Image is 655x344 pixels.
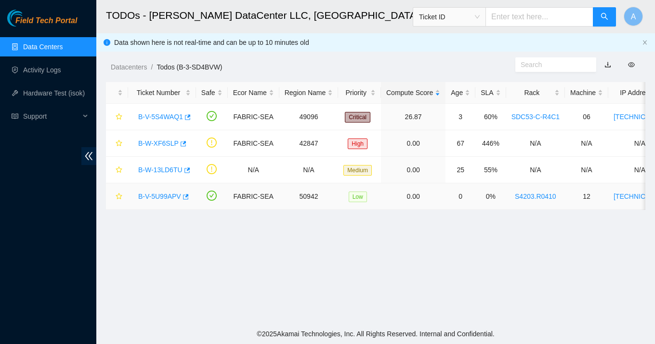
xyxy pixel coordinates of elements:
td: 50942 [279,183,339,210]
td: 26.87 [381,104,445,130]
span: Ticket ID [419,10,480,24]
span: exclamation-circle [207,138,217,148]
td: 60% [475,104,506,130]
span: Critical [345,112,370,123]
span: eye [628,61,635,68]
td: 12 [565,183,608,210]
a: B-W-XF6SLP [138,139,179,147]
td: N/A [565,157,608,183]
span: close [642,40,648,45]
button: star [111,136,123,151]
a: Hardware Test (isok) [23,89,85,97]
span: check-circle [207,191,217,201]
a: B-V-5U99APV [138,193,181,200]
td: 0 [445,183,475,210]
span: High [348,138,367,149]
span: search [601,13,608,22]
a: Datacenters [111,63,147,71]
td: 06 [565,104,608,130]
span: A [631,11,636,23]
td: N/A [506,157,565,183]
a: B-W-13LD6TU [138,166,183,174]
a: S4203.R0410 [515,193,556,200]
td: 55% [475,157,506,183]
td: 0.00 [381,183,445,210]
td: N/A [565,130,608,157]
td: 49096 [279,104,339,130]
span: star [116,140,122,148]
span: star [116,193,122,201]
a: Akamai TechnologiesField Tech Portal [7,17,77,30]
td: N/A [228,157,279,183]
span: / [151,63,153,71]
td: 42847 [279,130,339,157]
img: Akamai Technologies [7,10,49,27]
a: Todos (B-3-SD4BVW) [157,63,222,71]
td: N/A [506,130,565,157]
a: Activity Logs [23,66,61,74]
a: SDC53-C-R4C1 [511,113,560,121]
td: N/A [279,157,339,183]
span: star [116,113,122,121]
td: 67 [445,130,475,157]
button: A [624,7,643,26]
button: download [597,57,618,72]
a: B-V-5S4WAQ1 [138,113,183,121]
input: Search [521,59,583,70]
input: Enter text here... [485,7,593,27]
span: read [12,113,18,120]
a: Data Centers [23,43,63,51]
span: Support [23,107,80,126]
td: 0% [475,183,506,210]
span: star [116,166,122,174]
span: check-circle [207,111,217,121]
td: FABRIC-SEA [228,104,279,130]
button: star [111,109,123,124]
td: 0.00 [381,157,445,183]
td: FABRIC-SEA [228,130,279,157]
button: search [593,7,616,27]
span: Low [349,192,367,202]
span: Field Tech Portal [15,16,77,26]
td: 0.00 [381,130,445,157]
button: star [111,162,123,178]
button: close [642,40,648,46]
span: Medium [343,165,372,176]
span: exclamation-circle [207,164,217,174]
footer: © 2025 Akamai Technologies, Inc. All Rights Reserved. Internal and Confidential. [96,324,655,344]
span: double-left [81,147,96,165]
button: star [111,189,123,204]
td: 446% [475,130,506,157]
td: FABRIC-SEA [228,183,279,210]
a: download [604,61,611,69]
td: 25 [445,157,475,183]
td: 3 [445,104,475,130]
